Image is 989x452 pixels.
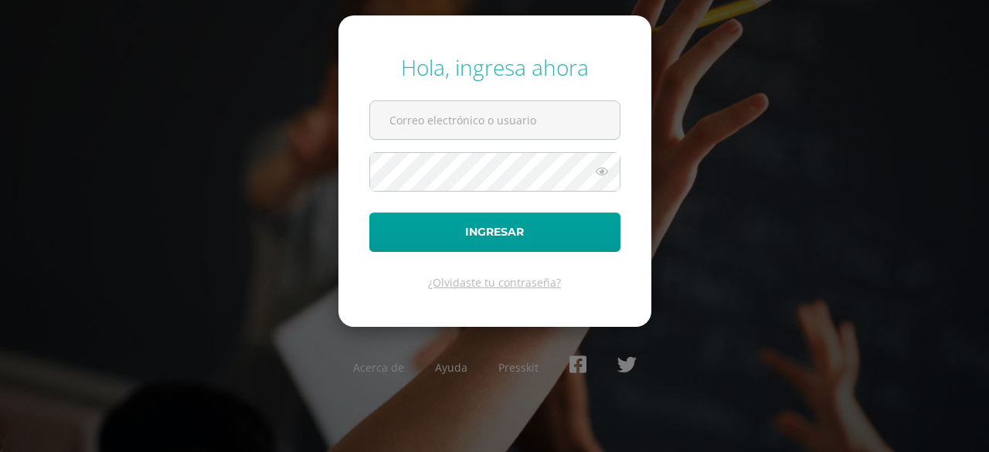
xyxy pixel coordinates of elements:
[435,360,467,375] a: Ayuda
[369,212,620,252] button: Ingresar
[428,275,561,290] a: ¿Olvidaste tu contraseña?
[369,53,620,82] div: Hola, ingresa ahora
[498,360,539,375] a: Presskit
[353,360,404,375] a: Acerca de
[370,101,620,139] input: Correo electrónico o usuario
